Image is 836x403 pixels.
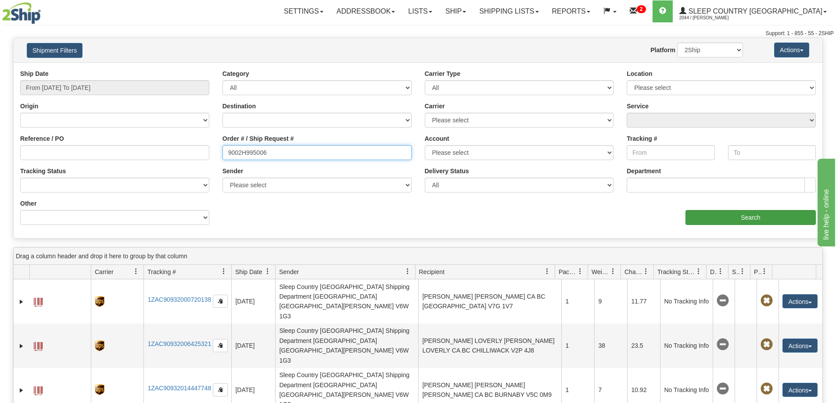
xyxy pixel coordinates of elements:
button: Actions [782,339,818,353]
a: Tracking # filter column settings [216,264,231,279]
button: Copy to clipboard [213,339,228,352]
div: grid grouping header [14,248,822,265]
label: Origin [20,102,38,111]
a: 1ZAC90932014447748 [147,385,211,392]
span: Tracking # [147,267,176,276]
td: [DATE] [231,279,275,324]
button: Shipment Filters [27,43,83,58]
span: Sleep Country [GEOGRAPHIC_DATA] [686,7,822,15]
span: Packages [559,267,577,276]
td: 9 [594,279,627,324]
td: No Tracking Info [660,279,713,324]
a: Pickup Status filter column settings [757,264,772,279]
label: Location [627,69,652,78]
a: Carrier filter column settings [129,264,144,279]
span: No Tracking Info [717,295,729,307]
label: Tracking # [627,134,657,143]
td: [PERSON_NAME] LOVERLY [PERSON_NAME] LOVERLY CA BC CHILLIWACK V2P 4J8 [418,324,561,368]
a: Settings [277,0,330,22]
span: No Tracking Info [717,339,729,351]
a: Label [34,382,43,396]
label: Tracking Status [20,167,66,175]
button: Actions [782,294,818,308]
label: Sender [222,167,243,175]
label: Department [627,167,661,175]
span: Sender [279,267,299,276]
input: To [728,145,816,160]
span: Ship Date [235,267,262,276]
td: [PERSON_NAME] [PERSON_NAME] CA BC [GEOGRAPHIC_DATA] V7G 1V7 [418,279,561,324]
label: Category [222,69,249,78]
iframe: chat widget [816,157,835,246]
td: Sleep Country [GEOGRAPHIC_DATA] Shipping Department [GEOGRAPHIC_DATA] [GEOGRAPHIC_DATA][PERSON_NA... [275,324,418,368]
span: Recipient [419,267,445,276]
label: Account [425,134,449,143]
a: Expand [17,386,26,395]
span: 2044 / [PERSON_NAME] [679,14,745,22]
span: No Tracking Info [717,383,729,395]
a: Addressbook [330,0,402,22]
a: Recipient filter column settings [540,264,555,279]
button: Copy to clipboard [213,383,228,396]
td: No Tracking Info [660,324,713,368]
td: 1 [561,324,594,368]
td: 1 [561,279,594,324]
a: Packages filter column settings [573,264,588,279]
a: 1ZAC90932006425321 [147,340,211,347]
span: Tracking Status [657,267,696,276]
label: Ship Date [20,69,49,78]
div: Support: 1 - 855 - 55 - 2SHIP [2,30,834,37]
label: Carrier Type [425,69,460,78]
td: Sleep Country [GEOGRAPHIC_DATA] Shipping Department [GEOGRAPHIC_DATA] [GEOGRAPHIC_DATA][PERSON_NA... [275,279,418,324]
sup: 2 [637,5,646,13]
a: Tracking Status filter column settings [691,264,706,279]
button: Actions [782,383,818,397]
span: Shipment Issues [732,267,739,276]
a: Expand [17,297,26,306]
a: 1ZAC90932000720138 [147,296,211,303]
span: Charge [624,267,643,276]
span: Carrier [95,267,114,276]
label: Carrier [425,102,445,111]
a: Label [34,338,43,352]
div: live help - online [7,5,81,16]
a: Reports [545,0,597,22]
label: Order # / Ship Request # [222,134,294,143]
a: Label [34,294,43,308]
td: 38 [594,324,627,368]
input: From [627,145,714,160]
span: Delivery Status [710,267,718,276]
img: 8 - UPS [95,384,104,395]
label: Destination [222,102,256,111]
span: Pickup Not Assigned [761,295,773,307]
label: Platform [650,46,675,54]
label: Other [20,199,36,208]
a: Sleep Country [GEOGRAPHIC_DATA] 2044 / [PERSON_NAME] [673,0,833,22]
span: Weight [592,267,610,276]
span: Pickup Not Assigned [761,383,773,395]
td: 11.77 [627,279,660,324]
span: Pickup Not Assigned [761,339,773,351]
td: 23.5 [627,324,660,368]
img: 8 - UPS [95,340,104,351]
a: 2 [623,0,653,22]
a: Shipment Issues filter column settings [735,264,750,279]
img: 8 - UPS [95,296,104,307]
a: Ship Date filter column settings [260,264,275,279]
td: [DATE] [231,324,275,368]
img: logo2044.jpg [2,2,41,24]
a: Lists [402,0,438,22]
label: Delivery Status [425,167,469,175]
a: Ship [439,0,473,22]
label: Reference / PO [20,134,64,143]
a: Charge filter column settings [639,264,653,279]
a: Shipping lists [473,0,545,22]
a: Delivery Status filter column settings [713,264,728,279]
button: Copy to clipboard [213,295,228,308]
button: Actions [774,43,809,57]
a: Expand [17,342,26,350]
a: Weight filter column settings [606,264,621,279]
span: Pickup Status [754,267,761,276]
input: Search [685,210,816,225]
a: Sender filter column settings [400,264,415,279]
